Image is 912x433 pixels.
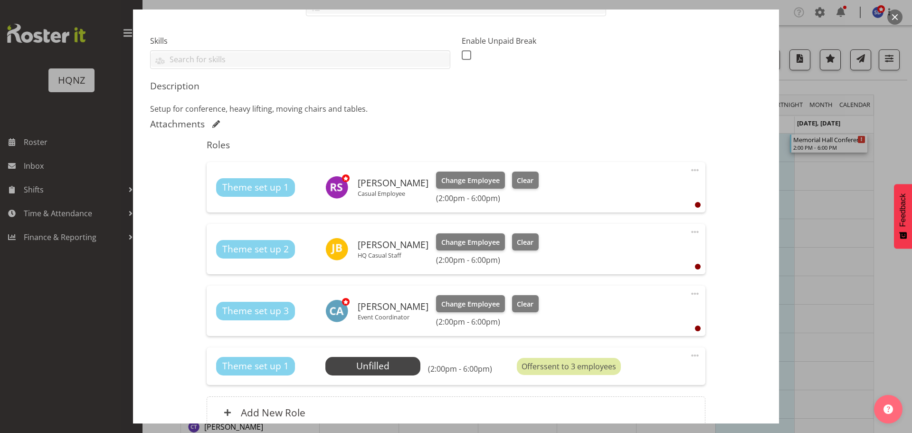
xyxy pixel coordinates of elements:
[222,242,289,256] span: Theme set up 2
[894,184,912,249] button: Feedback - Show survey
[436,233,505,250] button: Change Employee
[436,317,539,327] h6: (2:00pm - 6:00pm)
[358,251,428,259] p: HQ Casual Staff
[517,175,533,186] span: Clear
[358,190,428,197] p: Casual Employee
[883,404,893,414] img: help-xxl-2.png
[441,237,500,248] span: Change Employee
[150,103,762,115] p: Setup for conference, heavy lifting, moving chairs and tables.
[428,364,492,374] h6: (2:00pm - 6:00pm)
[512,233,539,250] button: Clear
[151,52,450,67] input: Search for skills
[522,361,544,372] span: Offers
[150,80,762,92] h5: Description
[150,35,450,47] label: Skills
[512,172,539,189] button: Clear
[441,175,500,186] span: Change Employee
[436,295,505,312] button: Change Employee
[222,181,289,194] span: Theme set up 1
[512,295,539,312] button: Clear
[441,299,500,309] span: Change Employee
[241,406,305,419] h6: Add New Role
[436,172,505,189] button: Change Employee
[222,359,289,373] span: Theme set up 1
[222,304,289,318] span: Theme set up 3
[325,299,348,322] img: chloe-amer5770.jpg
[358,313,428,321] p: Event Coordinator
[358,301,428,312] h6: [PERSON_NAME]
[150,118,205,130] h5: Attachments
[517,237,533,248] span: Clear
[517,299,533,309] span: Clear
[325,176,348,199] img: rebecca-shaw5948.jpg
[436,193,539,203] h6: (2:00pm - 6:00pm)
[358,178,428,188] h6: [PERSON_NAME]
[899,193,907,227] span: Feedback
[325,238,348,260] img: jenna-barratt-elloway7115.jpg
[517,358,621,375] div: sent to 3 employees
[462,35,606,47] label: Enable Unpaid Break
[358,240,428,250] h6: [PERSON_NAME]
[436,255,539,265] h6: (2:00pm - 6:00pm)
[695,326,701,331] div: User is clocked out
[356,359,389,372] span: Unfilled
[695,202,701,208] div: User is clocked out
[207,139,705,151] h5: Roles
[695,264,701,269] div: User is clocked out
